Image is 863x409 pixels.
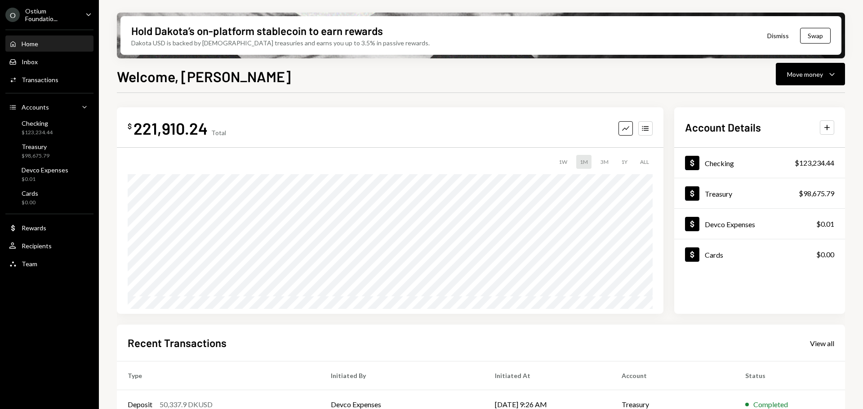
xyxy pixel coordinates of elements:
div: ALL [636,155,653,169]
th: Type [117,361,320,390]
a: Treasury$98,675.79 [5,140,93,162]
div: Cards [22,189,38,197]
div: Rewards [22,224,46,232]
div: Total [211,129,226,136]
button: Dismiss [756,25,800,46]
a: Treasury$98,675.79 [674,178,845,208]
div: $123,234.44 [22,129,53,136]
h2: Recent Transactions [128,335,227,350]
div: Ostium Foundatio... [25,7,78,22]
a: Home [5,35,93,52]
th: Status [734,361,845,390]
div: Transactions [22,76,58,84]
div: $0.01 [816,219,834,229]
th: Account [611,361,734,390]
div: Accounts [22,103,49,111]
a: Inbox [5,53,93,70]
div: 1M [576,155,592,169]
a: Recipients [5,237,93,254]
div: Devco Expenses [22,166,68,174]
div: Checking [705,159,734,167]
div: Inbox [22,58,38,66]
a: Devco Expenses$0.01 [674,209,845,239]
div: 1W [555,155,571,169]
a: Transactions [5,71,93,88]
div: View all [810,339,834,348]
div: Cards [705,251,723,259]
button: Move money [776,63,845,85]
div: Recipients [22,242,52,250]
th: Initiated At [484,361,611,390]
a: Checking$123,234.44 [5,117,93,138]
div: O [5,8,20,22]
div: $0.00 [816,249,834,260]
div: Team [22,260,37,268]
a: Rewards [5,220,93,236]
div: $0.01 [22,176,68,183]
h2: Account Details [685,120,761,135]
a: Cards$0.00 [5,187,93,208]
div: $ [128,122,132,131]
div: $0.00 [22,199,38,207]
div: Treasury [705,189,732,198]
th: Initiated By [320,361,484,390]
a: Team [5,255,93,272]
div: Dakota USD is backed by [DEMOGRAPHIC_DATA] treasuries and earns you up to 3.5% in passive rewards. [131,38,430,48]
div: Home [22,40,38,48]
div: Hold Dakota’s on-platform stablecoin to earn rewards [131,23,383,38]
button: Swap [800,28,831,44]
a: View all [810,338,834,348]
div: Treasury [22,143,49,150]
div: Move money [787,70,823,79]
div: Checking [22,119,53,127]
div: Devco Expenses [705,220,755,229]
div: $123,234.44 [795,158,834,168]
a: Accounts [5,99,93,115]
div: $98,675.79 [22,152,49,160]
a: Devco Expenses$0.01 [5,163,93,185]
div: 221,910.24 [133,118,208,138]
div: $98,675.79 [799,188,834,199]
div: 3M [597,155,612,169]
h1: Welcome, [PERSON_NAME] [117,67,291,85]
div: 1Y [618,155,631,169]
a: Checking$123,234.44 [674,148,845,178]
a: Cards$0.00 [674,239,845,269]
